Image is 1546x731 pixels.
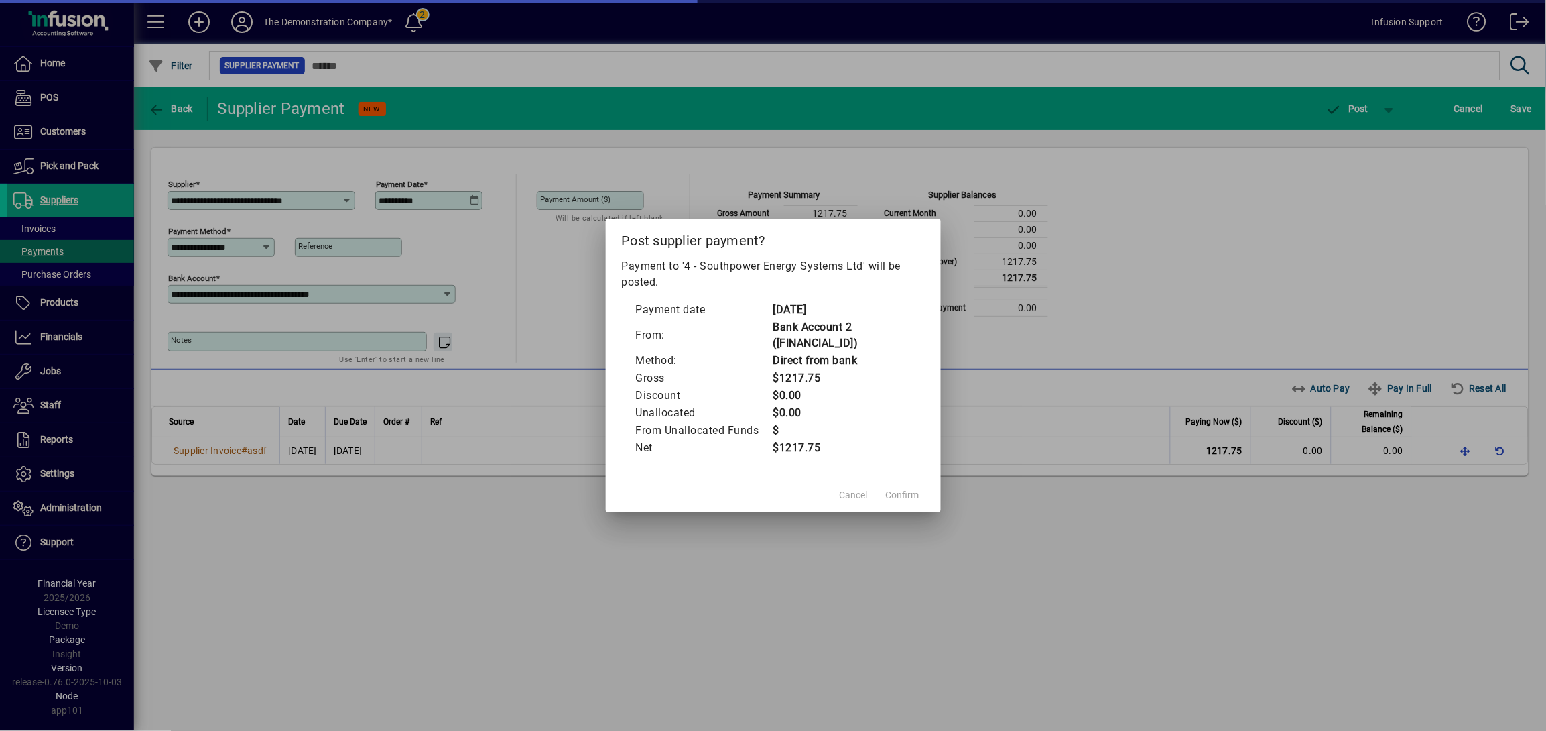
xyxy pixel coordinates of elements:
[635,352,773,370] td: Method:
[773,422,911,439] td: $
[773,319,911,352] td: Bank Account 2 ([FINANCIAL_ID])
[635,370,773,387] td: Gross
[606,219,941,258] h2: Post supplier payment?
[773,370,911,387] td: $1217.75
[773,404,911,422] td: $0.00
[635,439,773,457] td: Net
[773,352,911,370] td: Direct from bank
[773,439,911,457] td: $1217.75
[635,422,773,439] td: From Unallocated Funds
[635,387,773,404] td: Discount
[773,301,911,319] td: [DATE]
[635,404,773,422] td: Unallocated
[635,301,773,319] td: Payment date
[622,258,925,290] p: Payment to '4 - Southpower Energy Systems Ltd' will be posted.
[773,387,911,404] td: $0.00
[635,319,773,352] td: From:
